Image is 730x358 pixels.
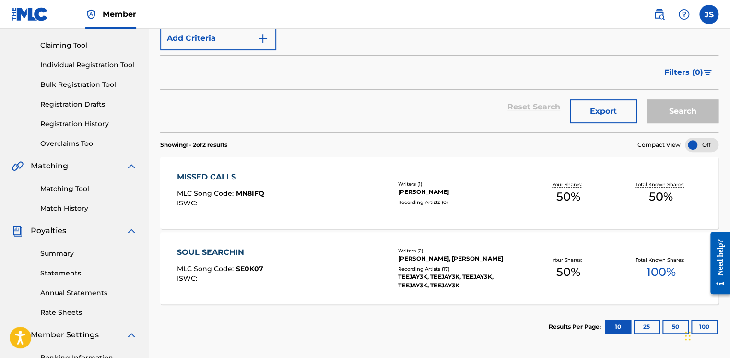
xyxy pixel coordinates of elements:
[177,199,200,207] span: ISWC :
[177,264,236,273] span: MLC Song Code :
[40,184,137,194] a: Matching Tool
[699,5,718,24] div: User Menu
[40,268,137,278] a: Statements
[398,247,521,254] div: Writers ( 2 )
[703,224,730,301] iframe: Resource Center
[646,263,675,281] span: 100 %
[605,320,631,334] button: 10
[40,60,137,70] a: Individual Registration Tool
[398,180,521,188] div: Writers ( 1 )
[31,160,68,172] span: Matching
[12,329,23,341] img: Member Settings
[31,225,66,237] span: Royalties
[236,189,264,198] span: MN8IFQ
[236,264,263,273] span: SE0K07
[40,288,137,298] a: Annual Statements
[40,308,137,318] a: Rate Sheets
[40,119,137,129] a: Registration History
[177,274,200,283] span: ISWC :
[177,247,263,258] div: SOUL SEARCHIN
[126,160,137,172] img: expand
[103,9,136,20] span: Member
[653,9,665,20] img: search
[649,5,669,24] a: Public Search
[635,256,686,263] p: Total Known Shares:
[12,160,24,172] img: Matching
[398,273,521,290] div: TEEJAY3K, TEEJAY3K, TEEJAY3K, TEEJAY3K, TEEJAY3K
[556,188,580,205] span: 50 %
[40,203,137,214] a: Match History
[160,157,718,229] a: MISSED CALLSMLC Song Code:MN8IFQISWC:Writers (1)[PERSON_NAME]Recording Artists (0)Your Shares:50%...
[126,329,137,341] img: expand
[40,249,137,259] a: Summary
[398,199,521,206] div: Recording Artists ( 0 )
[685,322,691,350] div: Drag
[12,7,48,21] img: MLC Logo
[40,40,137,50] a: Claiming Tool
[682,312,730,358] iframe: Chat Widget
[570,99,637,123] button: Export
[398,265,521,273] div: Recording Artists ( 17 )
[40,99,137,109] a: Registration Drafts
[635,181,686,188] p: Total Known Shares:
[257,33,269,44] img: 9d2ae6d4665cec9f34b9.svg
[126,225,137,237] img: expand
[549,322,603,331] p: Results Per Page:
[177,171,264,183] div: MISSED CALLS
[649,188,673,205] span: 50 %
[398,254,521,263] div: [PERSON_NAME], [PERSON_NAME]
[637,141,681,149] span: Compact View
[177,189,236,198] span: MLC Song Code :
[12,225,23,237] img: Royalties
[674,5,694,24] div: Help
[85,9,97,20] img: Top Rightsholder
[678,9,690,20] img: help
[398,188,521,196] div: [PERSON_NAME]
[160,26,276,50] button: Add Criteria
[552,256,584,263] p: Your Shares:
[662,320,689,334] button: 50
[634,320,660,334] button: 25
[40,80,137,90] a: Bulk Registration Tool
[160,141,227,149] p: Showing 1 - 2 of 2 results
[40,139,137,149] a: Overclaims Tool
[664,67,703,78] span: Filters ( 0 )
[659,60,718,84] button: Filters (0)
[552,181,584,188] p: Your Shares:
[704,70,712,75] img: filter
[556,263,580,281] span: 50 %
[160,232,718,304] a: SOUL SEARCHINMLC Song Code:SE0K07ISWC:Writers (2)[PERSON_NAME], [PERSON_NAME]Recording Artists (1...
[31,329,99,341] span: Member Settings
